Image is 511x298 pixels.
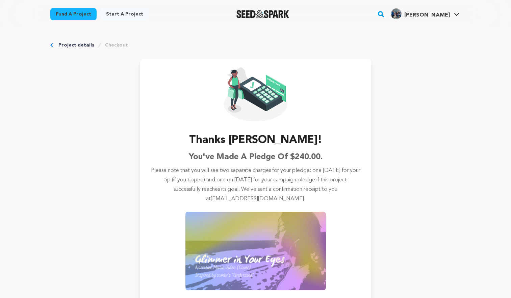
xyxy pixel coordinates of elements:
img: Seed&Spark Confirmation Icon [224,67,287,121]
a: Troy T.'s Profile [389,7,461,19]
a: Project details [58,42,94,49]
img: Glimmer in Your Eyes - Narrative Music Video image [185,212,326,290]
span: Troy T.'s Profile [389,7,461,21]
div: Breadcrumb [50,42,461,49]
div: Troy T.'s Profile [391,8,450,19]
h3: Thanks [PERSON_NAME]! [189,132,322,148]
img: Seed&Spark Logo Dark Mode [236,10,289,18]
a: Seed&Spark Homepage [236,10,289,18]
a: Start a project [101,8,149,20]
h6: You've made a pledge of $240.00. [189,151,323,163]
a: Fund a project [50,8,97,20]
p: Please note that you will see two separate charges for your pledge: one [DATE] for your tip (if y... [151,166,360,204]
span: [PERSON_NAME] [404,12,450,18]
a: Checkout [105,42,128,49]
img: picture.jpeg [391,8,402,19]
